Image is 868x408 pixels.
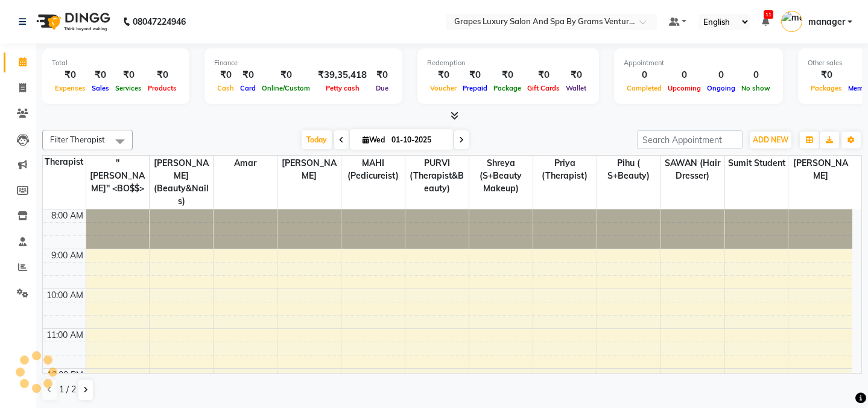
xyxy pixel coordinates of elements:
[808,68,845,82] div: ₹0
[360,135,388,144] span: Wed
[388,131,448,149] input: 2025-10-01
[44,289,86,302] div: 10:00 AM
[302,130,332,149] span: Today
[427,58,589,68] div: Redemption
[237,84,259,92] span: Card
[259,84,313,92] span: Online/Custom
[259,68,313,82] div: ₹0
[750,132,791,148] button: ADD NEW
[624,68,665,82] div: 0
[624,58,773,68] div: Appointment
[341,156,405,183] span: MAHI (pedicureist)
[808,16,845,28] span: manager
[738,84,773,92] span: No show
[52,84,89,92] span: Expenses
[31,5,113,39] img: logo
[781,11,802,32] img: manager
[764,10,773,19] span: 11
[665,84,704,92] span: Upcoming
[145,84,180,92] span: Products
[372,68,393,82] div: ₹0
[624,84,665,92] span: Completed
[112,84,145,92] span: Services
[637,130,743,149] input: Search Appointment
[150,156,213,209] span: [PERSON_NAME] (beauty&nails)
[145,68,180,82] div: ₹0
[59,383,76,396] span: 1 / 2
[214,84,237,92] span: Cash
[313,68,372,82] div: ₹39,35,418
[753,135,788,144] span: ADD NEW
[133,5,186,39] b: 08047224946
[725,156,788,171] span: sumit student
[214,58,393,68] div: Finance
[533,156,597,183] span: priya (Therapist)
[405,156,469,196] span: PURVI (therapist&Beauty)
[89,68,112,82] div: ₹0
[277,156,341,183] span: [PERSON_NAME]
[597,156,661,183] span: pihu ( s+beauty)
[460,84,490,92] span: Prepaid
[665,68,704,82] div: 0
[52,58,180,68] div: Total
[50,135,105,144] span: Filter Therapist
[762,16,769,27] a: 11
[45,369,86,381] div: 12:00 PM
[89,84,112,92] span: Sales
[214,156,277,171] span: amar
[808,84,845,92] span: Packages
[43,156,86,168] div: Therapist
[49,209,86,222] div: 8:00 AM
[704,84,738,92] span: Ongoing
[563,84,589,92] span: Wallet
[524,68,563,82] div: ₹0
[661,156,724,183] span: SAWAN (hair dresser)
[460,68,490,82] div: ₹0
[214,68,237,82] div: ₹0
[237,68,259,82] div: ₹0
[490,84,524,92] span: Package
[469,156,533,196] span: shreya (s+beauty makeup)
[373,84,391,92] span: Due
[427,84,460,92] span: Voucher
[86,156,150,196] span: "[PERSON_NAME]'' <BO$$>
[738,68,773,82] div: 0
[563,68,589,82] div: ₹0
[704,68,738,82] div: 0
[490,68,524,82] div: ₹0
[112,68,145,82] div: ₹0
[427,68,460,82] div: ₹0
[788,156,852,183] span: [PERSON_NAME]
[524,84,563,92] span: Gift Cards
[49,249,86,262] div: 9:00 AM
[44,329,86,342] div: 11:00 AM
[323,84,363,92] span: Petty cash
[52,68,89,82] div: ₹0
